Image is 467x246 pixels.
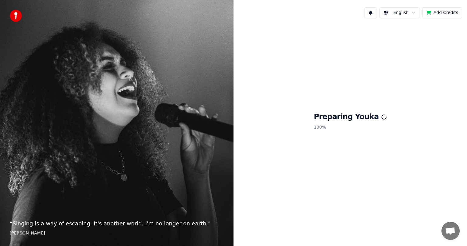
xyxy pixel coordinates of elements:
img: youka [10,10,22,22]
h1: Preparing Youka [314,112,387,122]
button: Add Credits [422,7,462,18]
a: Open chat [441,222,460,240]
p: “ Singing is a way of escaping. It's another world. I'm no longer on earth. ” [10,219,224,228]
footer: [PERSON_NAME] [10,230,224,236]
p: 100 % [314,122,387,133]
